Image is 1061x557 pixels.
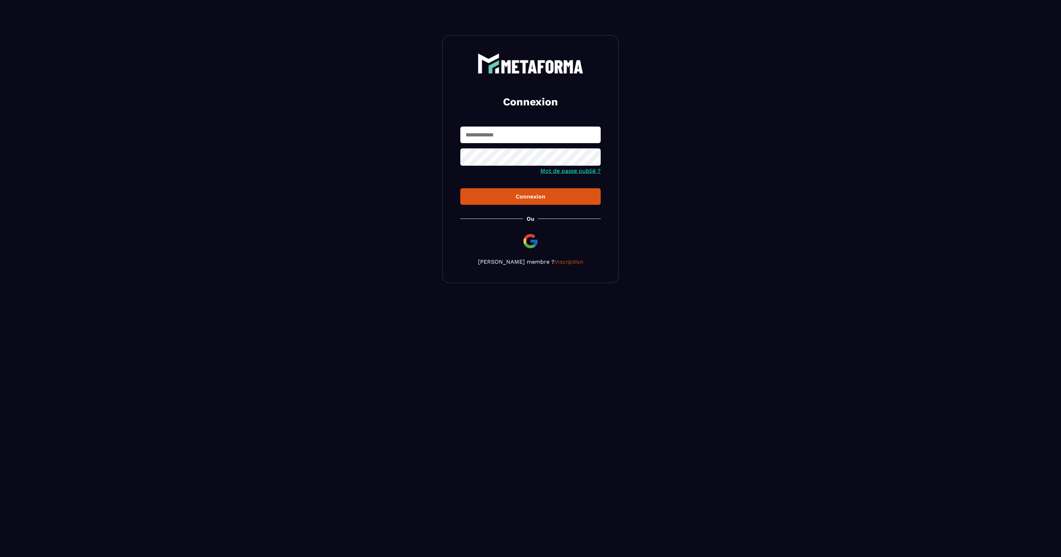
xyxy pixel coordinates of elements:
[460,258,601,265] p: [PERSON_NAME] membre ?
[466,193,595,200] div: Connexion
[527,215,534,222] p: Ou
[460,53,601,74] a: logo
[522,233,539,250] img: google
[460,188,601,205] button: Connexion
[554,258,583,265] a: Inscription
[469,95,592,109] h2: Connexion
[478,53,583,74] img: logo
[540,167,601,174] a: Mot de passe oublié ?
